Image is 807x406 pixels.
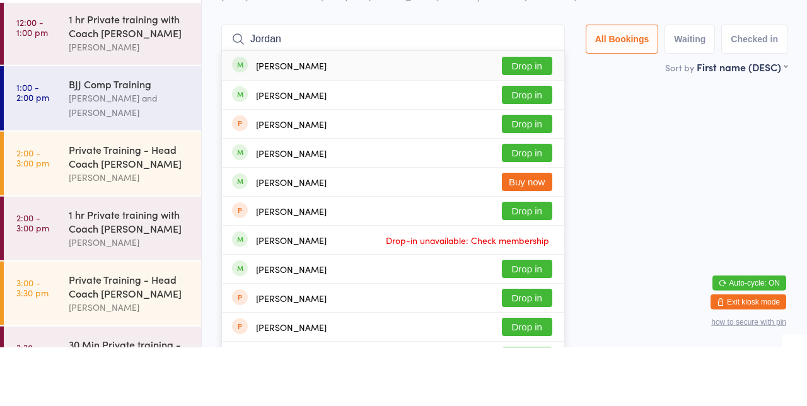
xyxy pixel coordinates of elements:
time: 1:00 - 2:00 pm [16,141,49,161]
div: 1 hr Private training with Coach [PERSON_NAME] [69,266,190,294]
div: [PERSON_NAME] [256,265,327,275]
div: [PERSON_NAME] [69,229,190,243]
div: Events for [16,14,78,35]
button: Drop in [502,318,552,337]
button: Drop in [502,376,552,395]
button: Drop in [502,115,552,134]
button: Checked in [721,83,787,112]
span: [DATE] 5:30am [221,49,280,61]
button: Drop in [502,202,552,221]
div: [PERSON_NAME] [256,178,327,188]
a: [DATE] [16,35,47,49]
div: Private Training - Head Coach [PERSON_NAME] [69,331,190,359]
span: Dark [DATE] and [PERSON_NAME] [299,49,439,61]
button: Drop in [502,347,552,366]
div: [PERSON_NAME] [69,359,190,373]
div: [PERSON_NAME] [256,352,327,362]
a: 2:00 -3:00 pmPrivate Training - Head Coach [PERSON_NAME][PERSON_NAME] [4,190,201,254]
time: 12:00 - 1:00 pm [16,76,48,96]
div: [PERSON_NAME] and [PERSON_NAME] [69,149,190,178]
div: At [91,14,153,35]
input: Search [221,83,565,112]
span: Manual search [612,24,673,37]
button: Waiting [665,83,715,112]
time: 2:00 - 3:00 pm [16,206,49,226]
a: 1:00 -2:00 pmBJJ Comp Training[PERSON_NAME] and [PERSON_NAME] [4,125,201,189]
div: First name (DESC) [697,119,787,132]
button: Auto-cycle: ON [712,334,786,349]
button: All Bookings [586,83,659,112]
span: Scanner input [717,24,774,37]
a: 12:00 -1:00 pm1 hr Private training with Coach [PERSON_NAME][PERSON_NAME] [4,60,201,124]
div: [PERSON_NAME] [256,323,327,333]
button: Buy now [502,231,552,250]
a: 2:00 -3:00 pm1 hr Private training with Coach [PERSON_NAME][PERSON_NAME] [4,255,201,319]
label: Sort by [665,120,694,132]
time: 3:00 - 3:30 pm [16,336,49,356]
h2: Wicked Fitness S&C Check-in [221,18,787,38]
div: [PERSON_NAME] [256,236,327,246]
div: Any location [91,35,153,49]
div: 1 hr Private training with Coach [PERSON_NAME] [69,71,190,98]
div: Private Training - Head Coach [PERSON_NAME] [69,201,190,229]
div: [PERSON_NAME] [256,294,327,304]
time: 2:00 - 3:00 pm [16,271,49,291]
div: [PERSON_NAME] [256,119,327,129]
button: Exit kiosk mode [711,353,786,368]
div: [PERSON_NAME] [256,381,327,391]
button: Drop in [502,173,552,192]
div: [PERSON_NAME] [69,294,190,308]
span: Muay Thai area (Down Stairs) [458,49,578,61]
button: how to secure with pin [711,376,786,385]
span: Drop-in unavailable: Check membership [383,289,552,308]
div: BJJ Comp Training [69,136,190,149]
div: [PERSON_NAME] [256,207,327,217]
button: Drop in [502,144,552,163]
div: [PERSON_NAME] [256,149,327,159]
button: Drop in [502,260,552,279]
a: 3:00 -3:30 pmPrivate Training - Head Coach [PERSON_NAME][PERSON_NAME] [4,320,201,384]
div: [PERSON_NAME] [69,98,190,113]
